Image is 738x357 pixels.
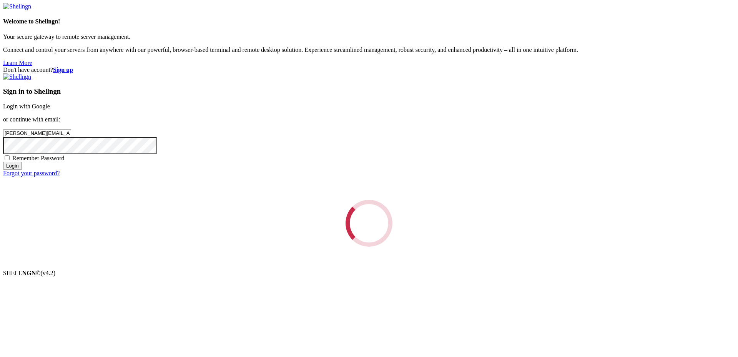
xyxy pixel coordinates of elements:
[3,129,71,137] input: Email address
[3,103,50,110] a: Login with Google
[3,170,60,176] a: Forgot your password?
[3,33,735,40] p: Your secure gateway to remote server management.
[22,270,36,276] b: NGN
[3,87,735,96] h3: Sign in to Shellngn
[3,270,55,276] span: SHELL ©
[3,18,735,25] h4: Welcome to Shellngn!
[3,3,31,10] img: Shellngn
[346,200,392,247] div: Loading...
[3,116,735,123] p: or continue with email:
[3,60,32,66] a: Learn More
[5,155,10,160] input: Remember Password
[41,270,56,276] span: 4.2.0
[3,162,22,170] input: Login
[12,155,65,161] span: Remember Password
[53,66,73,73] a: Sign up
[3,46,735,53] p: Connect and control your servers from anywhere with our powerful, browser-based terminal and remo...
[3,73,31,80] img: Shellngn
[3,66,735,73] div: Don't have account?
